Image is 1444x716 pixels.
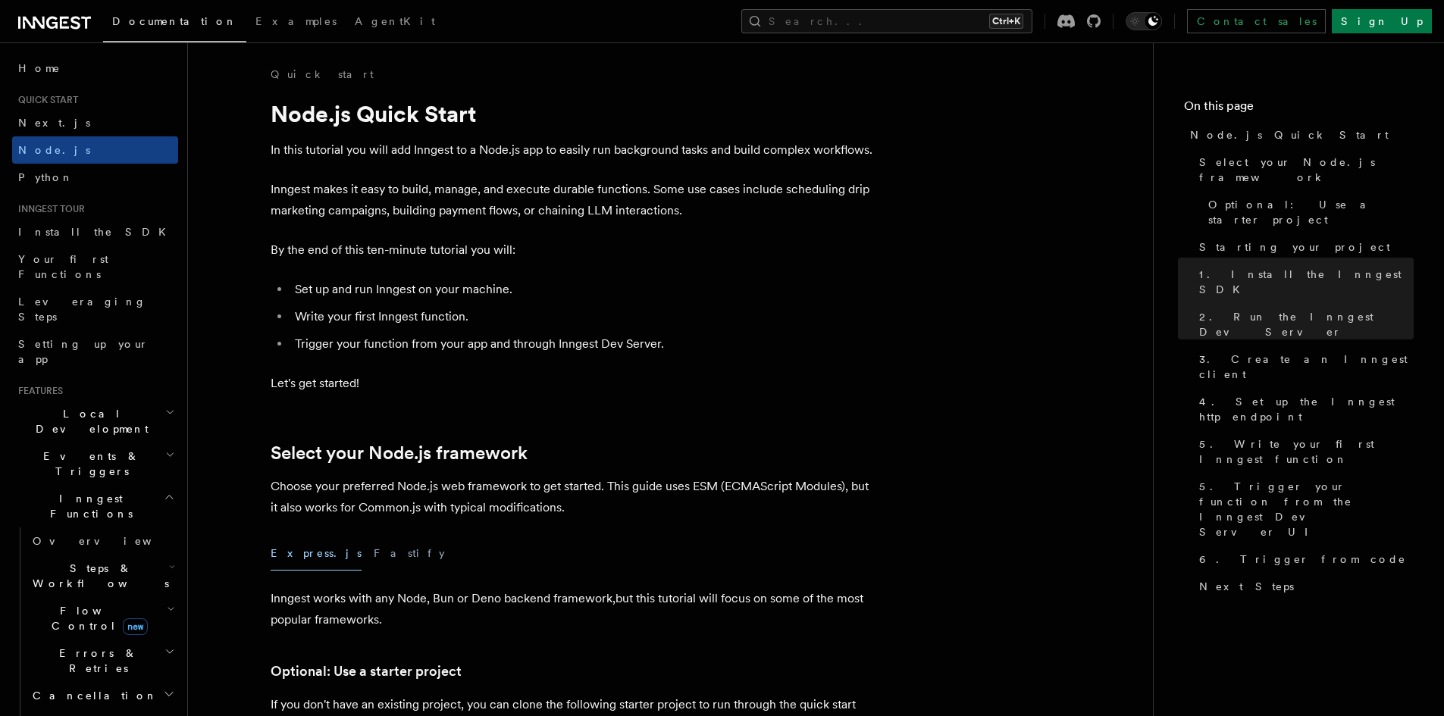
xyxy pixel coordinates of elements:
a: Sign Up [1332,9,1432,33]
span: Examples [255,15,337,27]
span: Optional: Use a starter project [1208,197,1414,227]
span: Select your Node.js framework [1199,155,1414,185]
a: 1. Install the Inngest SDK [1193,261,1414,303]
h1: Node.js Quick Start [271,100,877,127]
span: Inngest tour [12,203,85,215]
a: Node.js [12,136,178,164]
span: Cancellation [27,688,158,703]
a: Quick start [271,67,374,82]
span: Next Steps [1199,579,1294,594]
a: 6. Trigger from code [1193,546,1414,573]
button: Inngest Functions [12,485,178,527]
button: Search...Ctrl+K [741,9,1032,33]
span: Quick start [12,94,78,106]
span: Flow Control [27,603,167,633]
span: 2. Run the Inngest Dev Server [1199,309,1414,339]
span: Errors & Retries [27,646,164,676]
span: 3. Create an Inngest client [1199,352,1414,382]
a: 2. Run the Inngest Dev Server [1193,303,1414,345]
span: Node.js Quick Start [1190,127,1389,142]
span: 1. Install the Inngest SDK [1199,267,1414,297]
button: Fastify [374,536,445,571]
a: 3. Create an Inngest client [1193,345,1414,388]
a: Overview [27,527,178,555]
p: Inngest works with any Node, Bun or Deno backend framework,but this tutorial will focus on some o... [271,588,877,630]
p: In this tutorial you will add Inngest to a Node.js app to easily run background tasks and build c... [271,139,877,161]
a: Select your Node.js framework [1193,149,1414,191]
span: Leveraging Steps [18,295,146,323]
span: new [123,618,148,635]
a: Contact sales [1187,9,1326,33]
span: Documentation [112,15,237,27]
button: Local Development [12,400,178,442]
h4: On this page [1184,97,1414,121]
a: Starting your project [1193,233,1414,261]
span: Inngest Functions [12,491,164,521]
button: Errors & Retries [27,639,178,682]
a: Your first Functions [12,245,178,288]
span: Local Development [12,406,165,436]
span: Setting up your app [18,338,149,365]
li: Set up and run Inngest on your machine. [290,279,877,300]
span: Features [12,385,63,397]
a: Setting up your app [12,330,178,373]
span: 5. Trigger your function from the Inngest Dev Server UI [1199,479,1414,539]
button: Express.js [271,536,362,571]
a: 5. Trigger your function from the Inngest Dev Server UI [1193,473,1414,546]
a: Examples [246,5,346,41]
span: 5. Write your first Inngest function [1199,436,1414,467]
a: 4. Set up the Inngest http endpoint [1193,388,1414,430]
a: AgentKit [346,5,444,41]
a: Leveraging Steps [12,288,178,330]
span: Starting your project [1199,239,1390,255]
span: Node.js [18,144,90,156]
a: Home [12,55,178,82]
a: 5. Write your first Inngest function [1193,430,1414,473]
kbd: Ctrl+K [989,14,1023,29]
span: AgentKit [355,15,435,27]
span: Python [18,171,74,183]
span: 4. Set up the Inngest http endpoint [1199,394,1414,424]
p: Inngest makes it easy to build, manage, and execute durable functions. Some use cases include sch... [271,179,877,221]
li: Trigger your function from your app and through Inngest Dev Server. [290,333,877,355]
a: Documentation [103,5,246,42]
a: Next Steps [1193,573,1414,600]
span: Install the SDK [18,226,175,238]
span: Home [18,61,61,76]
p: Choose your preferred Node.js web framework to get started. This guide uses ESM (ECMAScript Modul... [271,476,877,518]
li: Write your first Inngest function. [290,306,877,327]
a: Node.js Quick Start [1184,121,1414,149]
button: Flow Controlnew [27,597,178,639]
button: Cancellation [27,682,178,709]
span: Overview [33,535,189,547]
span: 6. Trigger from code [1199,552,1406,567]
span: Your first Functions [18,253,108,280]
span: Next.js [18,117,90,129]
span: Steps & Workflows [27,561,169,591]
span: Events & Triggers [12,449,165,479]
p: Let's get started! [271,373,877,394]
a: Python [12,164,178,191]
button: Toggle dark mode [1126,12,1162,30]
p: By the end of this ten-minute tutorial you will: [271,239,877,261]
a: Optional: Use a starter project [271,661,462,682]
a: Optional: Use a starter project [1202,191,1414,233]
a: Next.js [12,109,178,136]
a: Install the SDK [12,218,178,245]
button: Events & Triggers [12,442,178,485]
a: Select your Node.js framework [271,442,528,464]
button: Steps & Workflows [27,555,178,597]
